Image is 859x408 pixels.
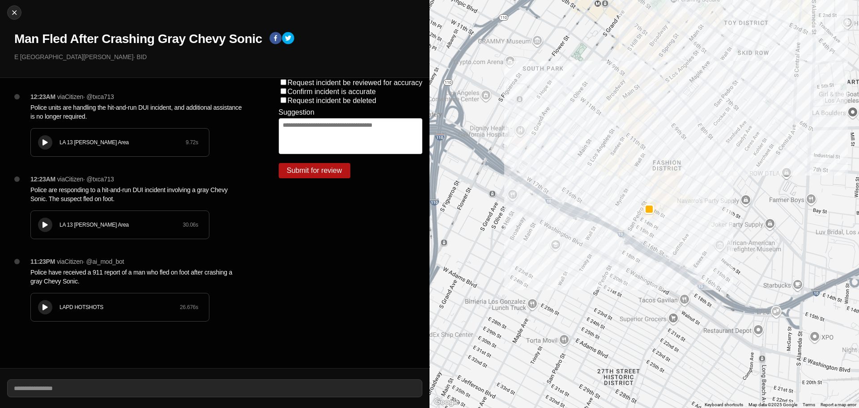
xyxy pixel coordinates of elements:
[30,268,243,286] p: Police have received a 911 report of a man who fled on foot after crashing a gray Chevy Sonic.
[432,396,461,408] a: Open this area in Google Maps (opens a new window)
[60,139,186,146] div: LA 13 [PERSON_NAME] Area
[30,175,55,184] p: 12:23AM
[180,304,198,311] div: 26.676 s
[432,396,461,408] img: Google
[288,88,376,95] label: Confirm incident is accurate
[186,139,198,146] div: 9.72 s
[10,8,19,17] img: cancel
[269,32,282,46] button: facebook
[279,108,315,116] label: Suggestion
[60,304,180,311] div: LAPD HOTSHOTS
[705,402,743,408] button: Keyboard shortcuts
[57,257,124,266] p: via Citizen · @ ai_mod_bot
[30,185,243,203] p: Police are responding to a hit-and-run DUI incident involving a gray Chevy Sonic. The suspect fle...
[803,402,815,407] a: Terms (opens in new tab)
[279,163,350,178] button: Submit for review
[57,175,114,184] p: via Citizen · @ txca713
[57,92,114,101] p: via Citizen · @ txca713
[821,402,856,407] a: Report a map error
[30,92,55,101] p: 12:23AM
[748,402,797,407] span: Map data ©2025 Google
[183,221,198,228] div: 30.06 s
[30,103,243,121] p: Police units are handling the hit-and-run DUI incident, and additional assistance is no longer re...
[7,5,21,20] button: cancel
[30,257,55,266] p: 11:23PM
[14,52,422,61] p: E [GEOGRAPHIC_DATA][PERSON_NAME] · BID
[60,221,183,228] div: LA 13 [PERSON_NAME] Area
[288,79,423,86] label: Request incident be reviewed for accuracy
[14,31,262,47] h1: Man Fled After Crashing Gray Chevy Sonic
[282,32,294,46] button: twitter
[288,97,376,104] label: Request incident be deleted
